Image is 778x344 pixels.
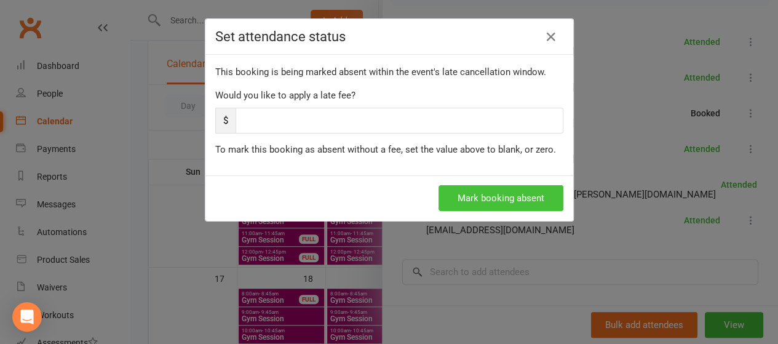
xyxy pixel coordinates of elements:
[215,88,563,103] div: Would you like to apply a late fee?
[215,108,236,134] span: $
[215,142,563,157] div: To mark this booking as absent without a fee, set the value above to blank, or zero.
[12,302,42,332] div: Open Intercom Messenger
[215,65,563,79] div: This booking is being marked absent within the event's late cancellation window.
[439,185,563,211] button: Mark booking absent
[541,27,561,47] a: Close
[215,29,563,44] h4: Set attendance status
